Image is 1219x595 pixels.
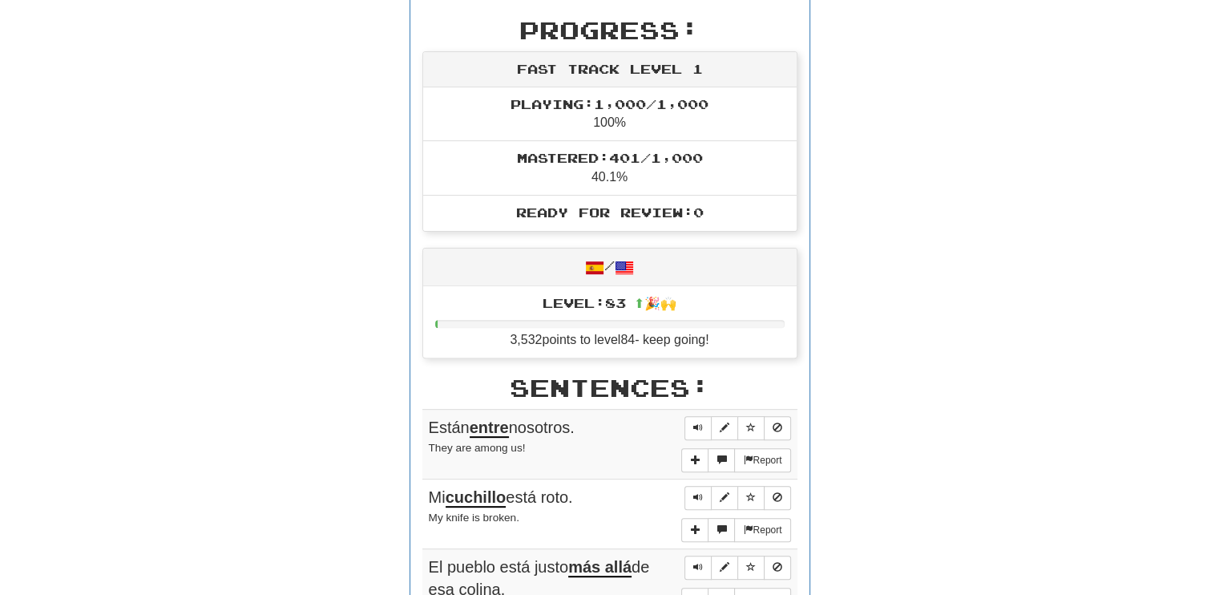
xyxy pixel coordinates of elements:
[764,486,791,510] button: Toggle ignore
[711,416,738,440] button: Edit sentence
[764,556,791,580] button: Toggle ignore
[422,374,797,401] h2: Sentences:
[681,518,790,542] div: More sentence controls
[737,486,765,510] button: Toggle favorite
[681,448,790,472] div: More sentence controls
[429,419,575,438] span: Están nosotros.
[684,556,791,580] div: Sentence controls
[711,486,738,510] button: Edit sentence
[737,556,765,580] button: Toggle favorite
[681,448,708,472] button: Add sentence to collection
[684,556,712,580] button: Play sentence audio
[422,17,797,43] h2: Progress:
[511,96,708,111] span: Playing: 1,000 / 1,000
[626,295,676,310] span: ⬆🎉🙌
[429,442,526,454] small: They are among us!
[429,488,573,508] span: Mi está roto.
[516,204,704,220] span: Ready for Review: 0
[734,448,790,472] button: Report
[764,416,791,440] button: Toggle ignore
[684,486,712,510] button: Play sentence audio
[423,286,797,358] li: 3,532 points to level 84 - keep going!
[423,249,797,286] div: /
[543,295,676,310] span: Level: 83
[423,87,797,142] li: 100%
[684,416,712,440] button: Play sentence audio
[568,558,632,577] u: más allá
[423,140,797,196] li: 40.1%
[684,416,791,440] div: Sentence controls
[517,150,703,165] span: Mastered: 401 / 1,000
[429,512,519,524] small: My knife is broken.
[446,488,507,508] u: cuchillo
[734,518,790,542] button: Report
[470,419,509,438] u: entre
[423,52,797,87] div: Fast Track Level 1
[681,518,708,542] button: Add sentence to collection
[684,486,791,510] div: Sentence controls
[737,416,765,440] button: Toggle favorite
[711,556,738,580] button: Edit sentence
